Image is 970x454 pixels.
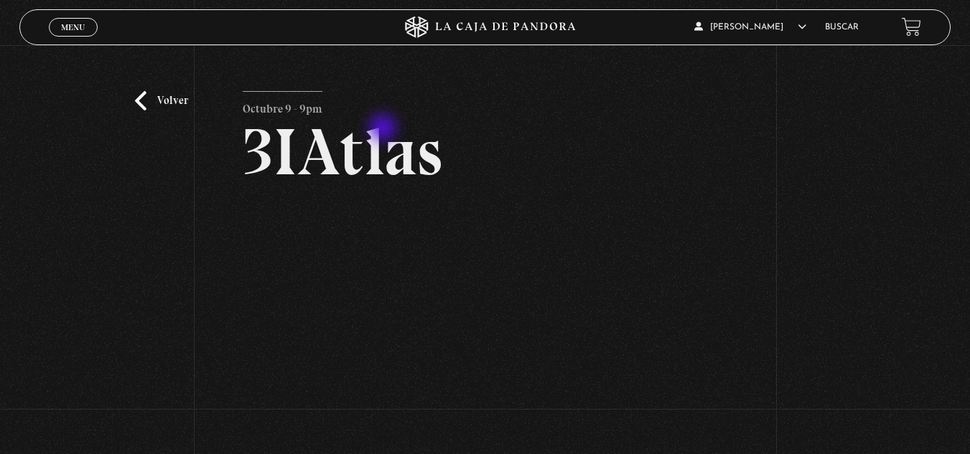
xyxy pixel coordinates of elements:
[902,17,921,37] a: View your shopping cart
[56,34,90,44] span: Cerrar
[243,91,322,120] p: Octubre 9 - 9pm
[243,119,727,185] h2: 3IAtlas
[825,23,859,32] a: Buscar
[135,91,188,110] a: Volver
[61,23,85,32] span: Menu
[694,23,806,32] span: [PERSON_NAME]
